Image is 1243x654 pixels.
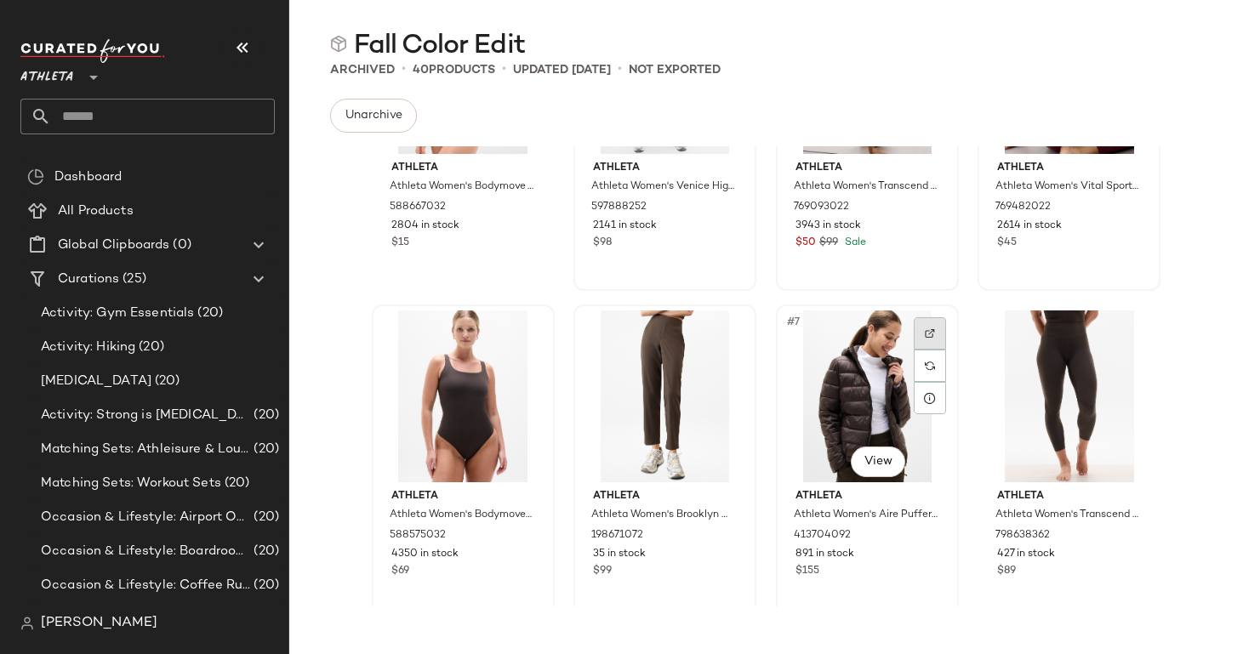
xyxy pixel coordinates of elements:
[593,219,657,234] span: 2141 in stock
[20,617,34,630] img: svg%3e
[794,179,938,195] span: Athleta Women's Transcend High Rise Micro Waist Legging Garnet Tall Size L
[41,304,194,323] span: Activity: Gym Essentials
[795,161,939,176] span: Athleta
[41,338,135,357] span: Activity: Hiking
[390,179,533,195] span: Athleta Women's Bodymove Thong Underwear Garnet Size XS
[391,236,409,251] span: $15
[997,161,1141,176] span: Athleta
[41,406,250,425] span: Activity: Strong is [MEDICAL_DATA]
[41,508,250,527] span: Occasion & Lifestyle: Airport Outfits
[41,576,250,595] span: Occasion & Lifestyle: Coffee Run
[58,270,119,289] span: Curations
[391,564,409,579] span: $69
[591,179,735,195] span: Athleta Women's Venice High Rise Jogger Garnet Size XS
[27,168,44,185] img: svg%3e
[250,440,279,459] span: (20)
[330,61,395,79] span: Archived
[330,99,417,133] button: Unarchive
[151,372,180,391] span: (20)
[378,310,549,482] img: cn60286626.jpg
[841,237,866,248] span: Sale
[58,202,134,221] span: All Products
[593,547,646,562] span: 35 in stock
[995,508,1139,523] span: Athleta Women's Transcend High Rise 7/8 Legging Truffle Brown Size XXS
[41,440,250,459] span: Matching Sets: Athleisure & Lounge Sets
[345,109,402,122] span: Unarchive
[391,489,535,504] span: Athleta
[995,179,1139,195] span: Athleta Women's Vital Sports Bra D-Dd Garnet Size XS
[20,58,73,88] span: Athleta
[997,236,1017,251] span: $45
[390,528,446,543] span: 588575032
[391,219,459,234] span: 2804 in stock
[579,310,750,482] img: cn59320551.jpg
[41,474,221,493] span: Matching Sets: Workout Sets
[41,542,250,561] span: Occasion & Lifestyle: Boardroom to Barre
[795,236,816,251] span: $50
[413,64,429,77] span: 40
[785,314,803,331] span: #7
[250,508,279,527] span: (20)
[413,61,495,79] div: Products
[591,508,735,523] span: Athleta Women's Brooklyn Mid Rise Ankle Pant Truffle Size 18
[618,60,622,80] span: •
[782,310,953,482] img: cn60403761.jpg
[391,547,459,562] span: 4350 in stock
[851,446,905,477] button: View
[194,304,223,323] span: (20)
[250,542,279,561] span: (20)
[593,161,737,176] span: Athleta
[591,200,647,215] span: 597888252
[995,528,1050,543] span: 798638362
[119,270,146,289] span: (25)
[221,474,250,493] span: (20)
[925,328,935,338] img: svg%3e
[390,200,446,215] span: 588667032
[995,200,1051,215] span: 769482022
[997,547,1055,562] span: 427 in stock
[250,406,279,425] span: (20)
[58,236,169,255] span: Global Clipboards
[864,455,892,469] span: View
[794,200,849,215] span: 769093022
[502,60,506,80] span: •
[794,528,851,543] span: 413704092
[20,39,165,63] img: cfy_white_logo.C9jOOHJF.svg
[593,236,612,251] span: $98
[41,613,157,634] span: [PERSON_NAME]
[795,219,861,234] span: 3943 in stock
[513,61,611,79] p: updated [DATE]
[593,489,737,504] span: Athleta
[54,168,122,187] span: Dashboard
[984,310,1155,482] img: cn59163783.jpg
[402,60,406,80] span: •
[997,219,1062,234] span: 2614 in stock
[997,489,1141,504] span: Athleta
[135,338,164,357] span: (20)
[794,508,938,523] span: Athleta Women's Aire Puffer Jacket Truffle Tall Size L
[250,576,279,595] span: (20)
[629,61,721,79] p: Not Exported
[330,36,347,53] img: svg%3e
[169,236,191,255] span: (0)
[795,547,854,562] span: 891 in stock
[593,564,612,579] span: $99
[795,489,939,504] span: Athleta
[795,564,819,579] span: $155
[41,372,151,391] span: [MEDICAL_DATA]
[390,508,533,523] span: Athleta Women's Bodymove Square Neck Bodysuit Truffle Plus Size 2X
[925,361,935,371] img: svg%3e
[391,161,535,176] span: Athleta
[354,29,525,63] span: Fall Color Edit
[819,236,838,251] span: $99
[591,528,643,543] span: 198671072
[997,564,1016,579] span: $89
